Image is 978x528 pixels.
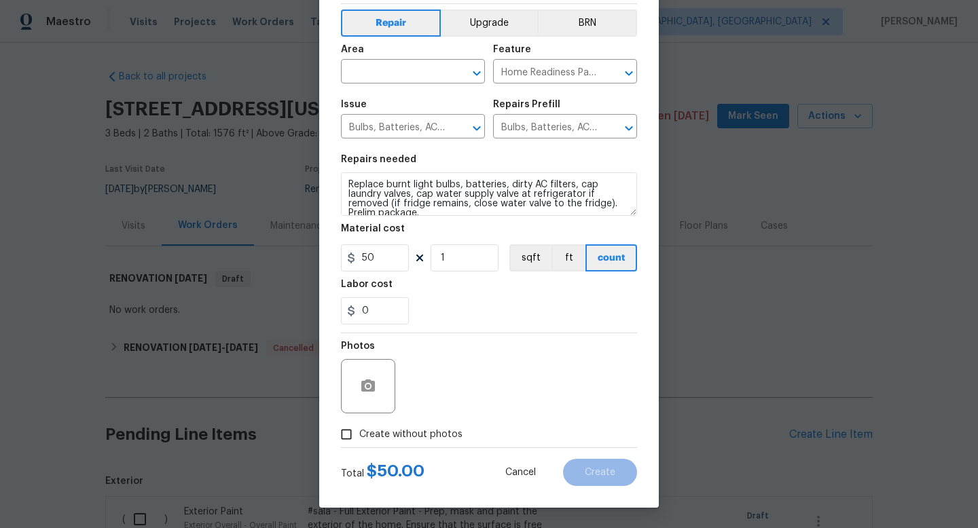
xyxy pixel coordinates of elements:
button: Repair [341,10,441,37]
button: Open [619,64,638,83]
button: Create [563,459,637,486]
button: Upgrade [441,10,538,37]
button: Cancel [484,459,558,486]
h5: Repairs Prefill [493,100,560,109]
h5: Area [341,45,364,54]
h5: Photos [341,341,375,351]
button: sqft [509,244,551,271]
h5: Labor cost [341,280,393,289]
button: ft [551,244,585,271]
span: $ 50.00 [367,463,424,479]
button: count [585,244,637,271]
span: Create [585,468,615,478]
div: Total [341,464,424,480]
button: Open [467,119,486,138]
button: BRN [537,10,637,37]
h5: Repairs needed [341,155,416,164]
h5: Material cost [341,224,405,233]
textarea: Replace burnt light bulbs, batteries, dirty AC filters, cap laundry valves, cap water supply valv... [341,172,637,216]
h5: Feature [493,45,531,54]
h5: Issue [341,100,367,109]
span: Create without photos [359,428,463,442]
button: Open [467,64,486,83]
span: Cancel [505,468,536,478]
button: Open [619,119,638,138]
